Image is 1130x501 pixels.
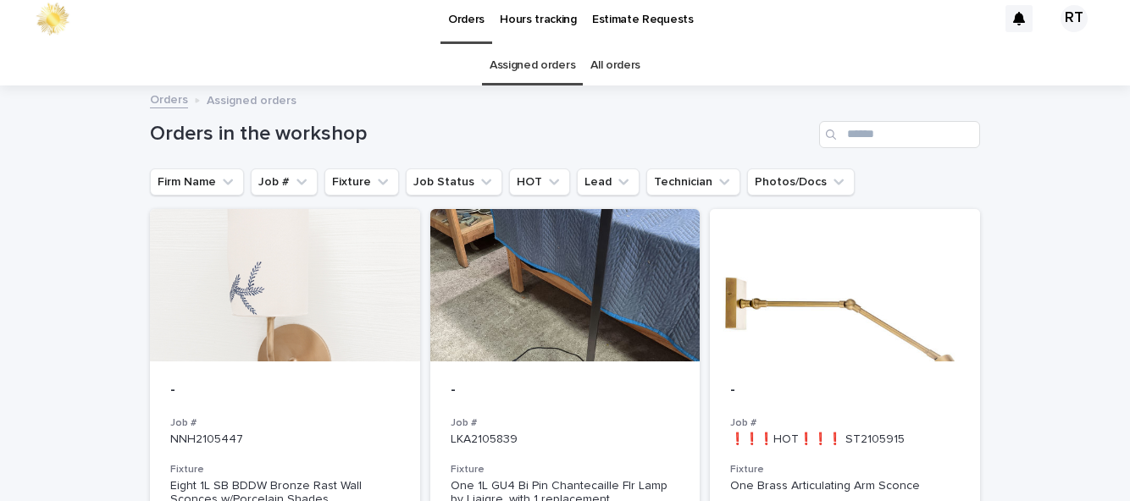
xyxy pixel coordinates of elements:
[170,382,400,400] p: -
[451,416,680,430] h3: Job #
[1061,5,1088,32] div: RT
[324,168,399,195] button: Fixture
[150,89,188,108] a: Orders
[646,168,740,195] button: Technician
[406,168,502,195] button: Job Status
[730,479,960,493] div: One Brass Articulating Arm Sconce
[170,416,400,430] h3: Job #
[819,121,980,148] input: Search
[207,90,296,108] p: Assigned orders
[451,432,680,447] p: LKA2105839
[590,46,640,85] a: All orders
[730,463,960,476] h3: Fixture
[150,168,244,195] button: Firm Name
[577,168,640,195] button: Lead
[730,432,960,447] p: ❗❗❗HOT❗❗❗ ST2105915
[170,432,400,447] p: NNH2105447
[490,46,575,85] a: Assigned orders
[150,122,812,146] h1: Orders in the workshop
[730,382,960,400] p: -
[251,168,318,195] button: Job #
[451,463,680,476] h3: Fixture
[730,416,960,430] h3: Job #
[451,382,680,400] p: -
[509,168,570,195] button: HOT
[34,2,71,36] img: 0ffKfDbyRa2Iv8hnaAqg
[170,463,400,476] h3: Fixture
[747,168,855,195] button: Photos/Docs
